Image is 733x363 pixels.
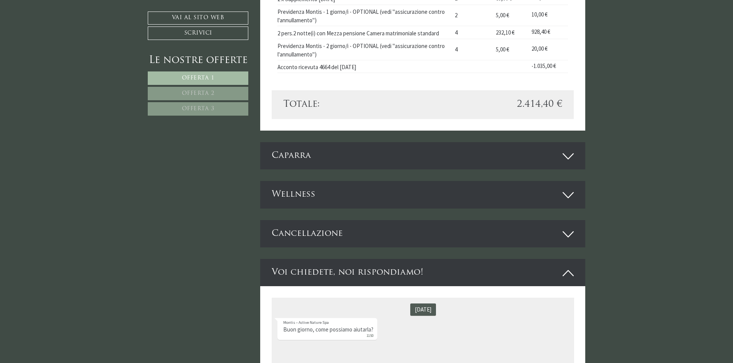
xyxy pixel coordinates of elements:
[182,75,215,81] span: Offerta 1
[260,142,586,169] div: Caparra
[528,5,568,26] td: 10,00 €
[452,26,493,39] td: 4
[260,181,586,208] div: Wellness
[182,106,215,112] span: Offerta 3
[260,220,586,247] div: Cancellazione
[277,39,452,60] td: Previdenza Montis - 2 giorno/i - OPTIONAL (vedi "assicurazione contro l'annullamento")
[528,39,568,60] td: 20,00 €
[148,12,248,25] a: Vai al sito web
[12,22,102,28] div: Montis – Active Nature Spa
[148,27,248,40] a: Scrivici
[261,202,303,216] button: Invia
[139,6,164,18] div: [DATE]
[496,29,515,36] span: 232,10 €
[148,53,248,68] div: Le nostre offerte
[277,60,452,73] td: Acconto ricevuta 4664 del [DATE]
[260,259,586,286] div: Voi chiedete, noi rispondiamo!
[528,26,568,39] td: 928,40 €
[517,98,562,111] span: 2.414,40 €
[277,26,452,39] td: 2 pers.2 notte(i) con Mezza pensione Camera matrimoniale standard
[277,98,423,111] div: Totale:
[452,39,493,60] td: 4
[452,5,493,26] td: 2
[6,20,106,42] div: Buon giorno, come possiamo aiutarla?
[528,60,568,73] td: -1.035,00 €
[277,5,452,26] td: Previdenza Montis - 1 giorno/i - OPTIONAL (vedi "assicurazione contro l'annullamento")
[12,36,102,41] small: 11:50
[496,12,509,19] span: 5,00 €
[496,46,509,53] span: 5,00 €
[182,91,215,96] span: Offerta 2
